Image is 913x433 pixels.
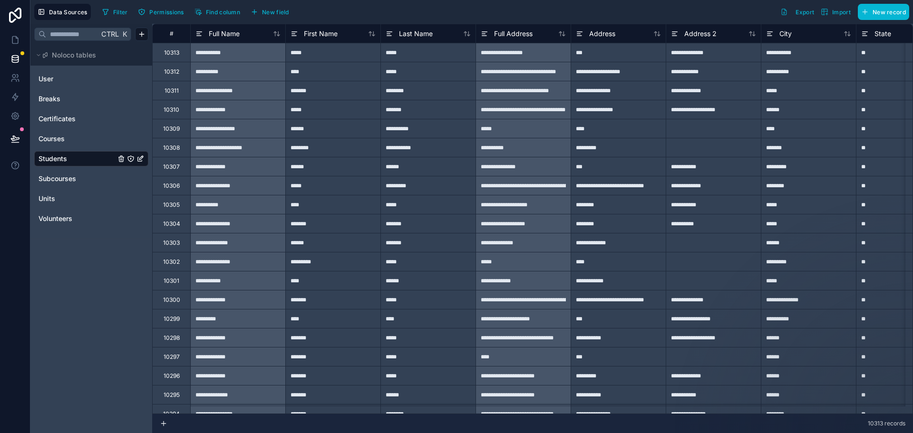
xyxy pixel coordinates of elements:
div: 10294 [163,410,180,418]
div: Subcourses [34,171,148,186]
span: User [39,74,53,84]
span: Volunteers [39,214,72,223]
span: Address [589,29,615,38]
span: State [874,29,891,38]
div: 10296 [164,372,180,380]
a: User [39,74,116,84]
span: Students [39,154,67,164]
a: Units [39,194,116,203]
div: 10311 [165,87,179,95]
div: User [34,71,148,87]
span: Subcourses [39,174,76,183]
div: 10301 [164,277,179,285]
div: 10295 [164,391,180,399]
div: 10298 [164,334,180,342]
button: Data Sources [34,4,91,20]
div: Volunteers [34,211,148,226]
div: 10299 [164,315,180,323]
span: Address 2 [684,29,717,38]
div: 10297 [164,353,180,361]
div: 10313 [164,49,179,57]
span: Export [796,9,814,16]
span: New record [873,9,906,16]
a: New record [854,4,909,20]
span: Filter [113,9,128,16]
div: 10303 [163,239,180,247]
span: City [779,29,792,38]
span: First Name [304,29,338,38]
button: Import [817,4,854,20]
button: Export [777,4,817,20]
div: 10306 [163,182,180,190]
button: Noloco tables [34,48,143,62]
span: Permissions [149,9,184,16]
a: Volunteers [39,214,116,223]
a: Breaks [39,94,116,104]
span: Import [832,9,851,16]
button: New field [247,5,292,19]
div: Students [34,151,148,166]
a: Permissions [135,5,191,19]
span: New field [262,9,289,16]
div: 10304 [163,220,180,228]
span: Noloco tables [52,50,96,60]
a: Students [39,154,116,164]
div: Breaks [34,91,148,106]
span: Breaks [39,94,60,104]
div: 10305 [163,201,180,209]
div: Units [34,191,148,206]
span: Certificates [39,114,76,124]
span: Full Name [209,29,240,38]
div: 10302 [163,258,180,266]
div: 10300 [163,296,180,304]
div: 10309 [163,125,180,133]
div: 10310 [164,106,179,114]
button: Filter [98,5,131,19]
div: Courses [34,131,148,146]
span: Courses [39,134,65,144]
div: 10307 [163,163,180,171]
button: Permissions [135,5,187,19]
span: Last Name [399,29,433,38]
a: Courses [39,134,116,144]
button: Find column [191,5,243,19]
span: Ctrl [100,28,120,40]
button: New record [858,4,909,20]
a: Certificates [39,114,116,124]
span: K [121,31,128,38]
div: 10312 [164,68,179,76]
div: 10308 [163,144,180,152]
div: Certificates [34,111,148,126]
span: Find column [206,9,240,16]
div: # [160,30,183,37]
span: Data Sources [49,9,87,16]
a: Subcourses [39,174,116,183]
span: Full Address [494,29,533,38]
span: Units [39,194,55,203]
